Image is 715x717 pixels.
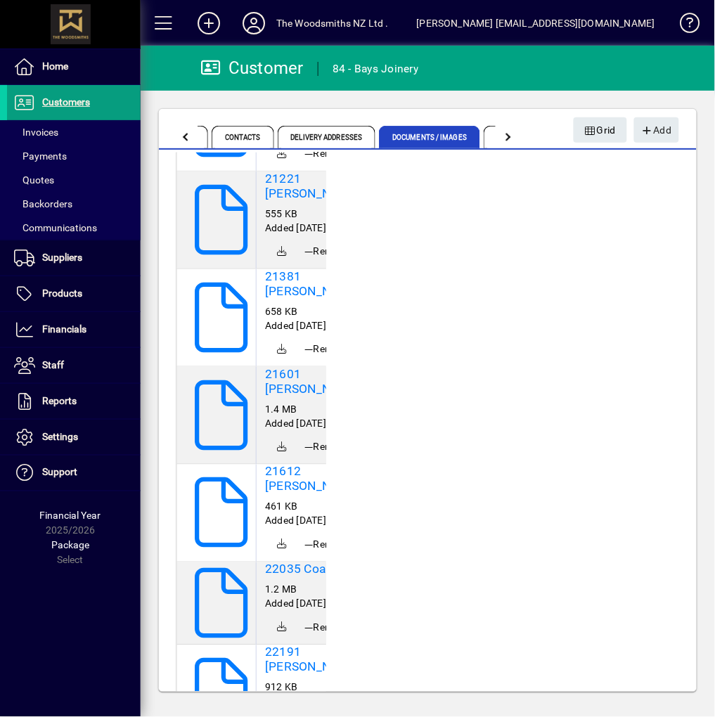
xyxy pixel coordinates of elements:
div: 912 KB [265,680,410,695]
div: Customer [200,57,304,79]
span: Backorders [14,198,72,209]
div: 555 KB [265,207,410,221]
a: Download [265,528,299,562]
span: Remove [304,537,349,551]
span: Custom Fields [484,126,562,148]
span: Home [42,60,68,72]
div: Added [DATE] [265,416,410,430]
span: Delivery Addresses [278,126,376,148]
button: Remove [299,434,355,459]
span: Customers [42,96,90,108]
div: Added [DATE] [265,318,410,332]
a: Download [265,137,299,171]
div: Added [DATE] [265,221,410,235]
button: Remove [299,238,355,264]
span: Communications [14,222,97,233]
a: Communications [7,216,141,240]
span: Support [42,467,77,478]
a: 22191 [PERSON_NAME].pdf [265,645,410,675]
div: 1.2 MB [265,583,410,597]
a: Home [7,49,141,84]
a: Quotes [7,168,141,192]
a: Backorders [7,192,141,216]
span: Products [42,288,82,299]
span: Remove [304,244,349,258]
div: 84 - Bays Joinery [333,58,418,80]
span: Package [51,540,89,551]
div: Added [DATE] [265,514,410,528]
button: Add [186,11,231,36]
a: Download [265,430,299,464]
span: Add [641,119,671,142]
a: 21601 [PERSON_NAME].pdf [265,367,410,396]
button: Remove [299,531,355,557]
span: Staff [42,359,64,370]
button: Remove [299,336,355,361]
span: Grid [585,119,617,142]
a: 21381 [PERSON_NAME].pdf [265,269,410,299]
span: Reports [42,395,77,406]
span: Remove [304,439,349,453]
span: Suppliers [42,252,82,263]
span: Documents / Images [379,126,480,148]
div: [PERSON_NAME] [EMAIL_ADDRESS][DOMAIN_NAME] [417,12,655,34]
div: Added [DATE] [265,597,410,611]
span: Contacts [212,126,274,148]
button: Remove [299,141,355,166]
span: Remove [304,342,349,356]
span: Remove [304,620,349,634]
div: 658 KB [265,304,410,318]
a: Suppliers [7,240,141,276]
a: Download [265,332,299,366]
a: Download [265,611,299,645]
button: Remove [299,614,355,640]
a: Staff [7,348,141,383]
a: 22035 Coastal View.pdf [265,562,410,577]
a: 21612 [PERSON_NAME].pdf [265,465,410,494]
div: 461 KB [265,500,410,514]
a: Download [265,235,299,269]
span: Settings [42,431,78,442]
span: Payments [14,150,67,162]
div: The Woodsmiths NZ Ltd . [276,12,389,34]
span: Financials [42,323,86,335]
a: Payments [7,144,141,168]
a: Support [7,456,141,491]
button: Add [634,117,679,143]
span: Invoices [14,127,58,138]
button: Profile [231,11,276,36]
div: 1.4 MB [265,402,410,416]
a: Products [7,276,141,311]
span: Quotes [14,174,54,186]
a: Settings [7,420,141,455]
span: Remove [304,146,349,160]
a: Invoices [7,120,141,144]
a: Financials [7,312,141,347]
span: Financial Year [40,510,101,522]
button: Grid [574,117,628,143]
a: Knowledge Base [669,3,697,49]
a: 21221 [PERSON_NAME].pdf [265,172,410,201]
a: Reports [7,384,141,419]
